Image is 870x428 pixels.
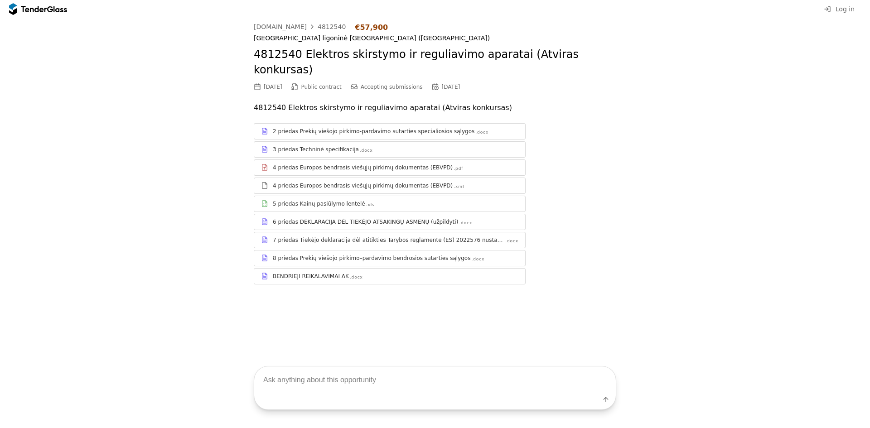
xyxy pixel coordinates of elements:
div: .docx [350,274,363,280]
span: Log in [836,5,855,13]
div: .xml [454,184,464,190]
span: Public contract [301,84,342,90]
div: 5 priedas Kainų pasiūlymo lentelė [273,200,365,207]
div: 4 priedas Europos bendrasis viešųjų pirkimų dokumentas (EBVPD) [273,182,453,189]
span: Accepting submissions [361,84,423,90]
div: 4812540 [318,24,346,30]
div: 2 priedas Prekių viešojo pirkimo-pardavimo sutarties specialiosios sąlygos [273,128,474,135]
div: [DOMAIN_NAME] [254,24,307,30]
a: 6 priedas DEKLARACIJA DĖL TIEKĖJO ATSAKINGŲ ASMENŲ (užpildyti).docx [254,214,526,230]
h2: 4812540 Elektros skirstymo ir reguliavimo aparatai (Atviras konkursas) [254,47,616,77]
div: .docx [475,130,488,135]
a: 5 priedas Kainų pasiūlymo lentelė.xls [254,196,526,212]
div: 6 priedas DEKLARACIJA DĖL TIEKĖJO ATSAKINGŲ ASMENŲ (užpildyti) [273,218,458,226]
a: BENDRIEJI REIKALAVIMAI AK.docx [254,268,526,284]
div: 7 priedas Tiekėjo deklaracija dėl atitikties Tarybos reglamente (ES) 2022576 nustatytų sąlygų neb... [273,236,504,244]
div: [GEOGRAPHIC_DATA] ligoninė [GEOGRAPHIC_DATA] ([GEOGRAPHIC_DATA]) [254,34,616,42]
div: 3 priedas Techninė specifikacija [273,146,359,153]
div: .xls [366,202,375,208]
a: 8 priedas Prekių viešojo pirkimo–pardavimo bendrosios sutarties sąlygos.docx [254,250,526,266]
a: 3 priedas Techninė specifikacija.docx [254,141,526,158]
div: BENDRIEJI REIKALAVIMAI AK [273,273,349,280]
div: [DATE] [442,84,460,90]
div: .docx [360,148,373,154]
div: .docx [505,238,518,244]
div: [DATE] [264,84,282,90]
div: 4 priedas Europos bendrasis viešųjų pirkimų dokumentas (EBVPD) [273,164,453,171]
a: 2 priedas Prekių viešojo pirkimo-pardavimo sutarties specialiosios sąlygos.docx [254,123,526,139]
div: .pdf [454,166,463,172]
div: .docx [471,256,484,262]
a: 7 priedas Tiekėjo deklaracija dėl atitikties Tarybos reglamente (ES) 2022576 nustatytų sąlygų neb... [254,232,526,248]
a: 4 priedas Europos bendrasis viešųjų pirkimų dokumentas (EBVPD).xml [254,178,526,194]
div: 8 priedas Prekių viešojo pirkimo–pardavimo bendrosios sutarties sąlygos [273,255,470,262]
button: Log in [821,4,857,15]
div: .docx [459,220,472,226]
a: 4 priedas Europos bendrasis viešųjų pirkimų dokumentas (EBVPD).pdf [254,159,526,176]
a: [DOMAIN_NAME]4812540 [254,23,346,30]
div: €57,900 [355,23,388,32]
p: 4812540 Elektros skirstymo ir reguliavimo aparatai (Atviras konkursas) [254,101,616,114]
